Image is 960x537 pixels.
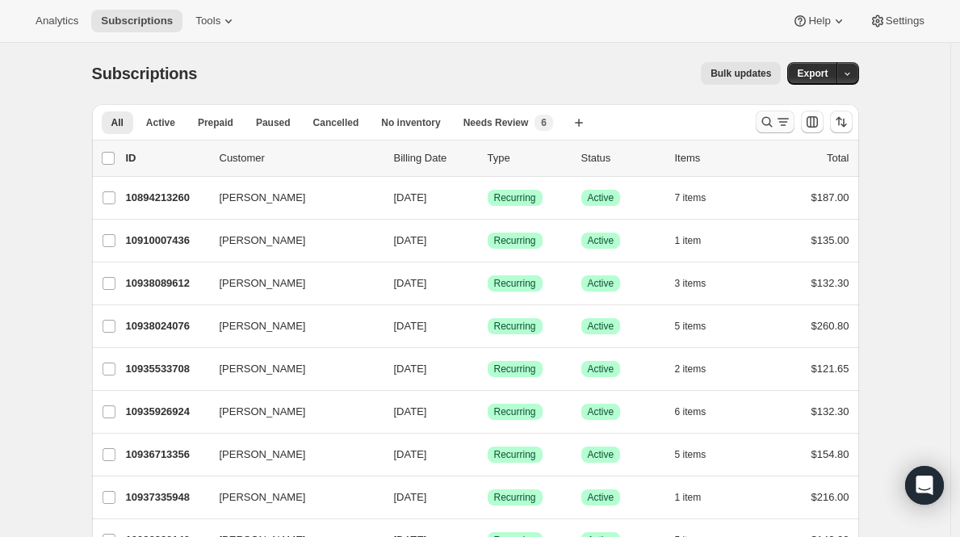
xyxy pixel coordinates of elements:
[675,443,724,466] button: 5 items
[701,62,781,85] button: Bulk updates
[811,405,849,417] span: $132.30
[146,116,175,129] span: Active
[220,447,306,463] span: [PERSON_NAME]
[581,150,662,166] p: Status
[541,116,547,129] span: 6
[126,229,849,252] div: 10910007436[PERSON_NAME][DATE]SuccessRecurringSuccessActive1 item$135.00
[26,10,88,32] button: Analytics
[463,116,529,129] span: Needs Review
[811,320,849,332] span: $260.80
[198,116,233,129] span: Prepaid
[675,358,724,380] button: 2 items
[92,65,198,82] span: Subscriptions
[494,405,536,418] span: Recurring
[186,10,246,32] button: Tools
[126,447,207,463] p: 10936713356
[675,277,706,290] span: 3 items
[126,404,207,420] p: 10935926924
[220,190,306,206] span: [PERSON_NAME]
[126,233,207,249] p: 10910007436
[126,190,207,206] p: 10894213260
[394,234,427,246] span: [DATE]
[256,116,291,129] span: Paused
[126,443,849,466] div: 10936713356[PERSON_NAME][DATE]SuccessRecurringSuccessActive5 items$154.80
[787,62,837,85] button: Export
[494,320,536,333] span: Recurring
[860,10,934,32] button: Settings
[394,150,475,166] p: Billing Date
[126,318,207,334] p: 10938024076
[394,448,427,460] span: [DATE]
[675,229,719,252] button: 1 item
[675,486,719,509] button: 1 item
[101,15,173,27] span: Subscriptions
[675,491,702,504] span: 1 item
[126,486,849,509] div: 10937335948[PERSON_NAME][DATE]SuccessRecurringSuccessActive1 item$216.00
[675,363,706,375] span: 2 items
[811,363,849,375] span: $121.65
[797,67,828,80] span: Export
[220,318,306,334] span: [PERSON_NAME]
[811,491,849,503] span: $216.00
[126,187,849,209] div: 10894213260[PERSON_NAME][DATE]SuccessRecurringSuccessActive7 items$187.00
[675,187,724,209] button: 7 items
[126,272,849,295] div: 10938089612[PERSON_NAME][DATE]SuccessRecurringSuccessActive3 items$132.30
[566,111,592,134] button: Create new view
[220,404,306,420] span: [PERSON_NAME]
[126,275,207,292] p: 10938089612
[675,234,702,247] span: 1 item
[675,320,706,333] span: 5 items
[220,233,306,249] span: [PERSON_NAME]
[494,277,536,290] span: Recurring
[126,401,849,423] div: 10935926924[PERSON_NAME][DATE]SuccessRecurringSuccessActive6 items$132.30
[394,320,427,332] span: [DATE]
[381,116,440,129] span: No inventory
[782,10,856,32] button: Help
[126,150,849,166] div: IDCustomerBilling DateTypeStatusItemsTotal
[711,67,771,80] span: Bulk updates
[210,185,371,211] button: [PERSON_NAME]
[588,405,614,418] span: Active
[811,234,849,246] span: $135.00
[675,272,724,295] button: 3 items
[675,150,756,166] div: Items
[830,111,853,133] button: Sort the results
[588,191,614,204] span: Active
[905,466,944,505] div: Open Intercom Messenger
[675,315,724,338] button: 5 items
[801,111,824,133] button: Customize table column order and visibility
[588,277,614,290] span: Active
[210,313,371,339] button: [PERSON_NAME]
[827,150,849,166] p: Total
[394,363,427,375] span: [DATE]
[811,277,849,289] span: $132.30
[220,361,306,377] span: [PERSON_NAME]
[210,356,371,382] button: [PERSON_NAME]
[588,363,614,375] span: Active
[488,150,568,166] div: Type
[811,448,849,460] span: $154.80
[394,191,427,203] span: [DATE]
[494,448,536,461] span: Recurring
[220,489,306,506] span: [PERSON_NAME]
[675,405,706,418] span: 6 items
[675,448,706,461] span: 5 items
[210,271,371,296] button: [PERSON_NAME]
[808,15,830,27] span: Help
[588,491,614,504] span: Active
[91,10,182,32] button: Subscriptions
[494,234,536,247] span: Recurring
[126,358,849,380] div: 10935533708[PERSON_NAME][DATE]SuccessRecurringSuccessActive2 items$121.65
[494,191,536,204] span: Recurring
[220,275,306,292] span: [PERSON_NAME]
[756,111,794,133] button: Search and filter results
[210,228,371,254] button: [PERSON_NAME]
[494,363,536,375] span: Recurring
[675,401,724,423] button: 6 items
[220,150,381,166] p: Customer
[313,116,359,129] span: Cancelled
[126,150,207,166] p: ID
[394,405,427,417] span: [DATE]
[588,448,614,461] span: Active
[210,485,371,510] button: [PERSON_NAME]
